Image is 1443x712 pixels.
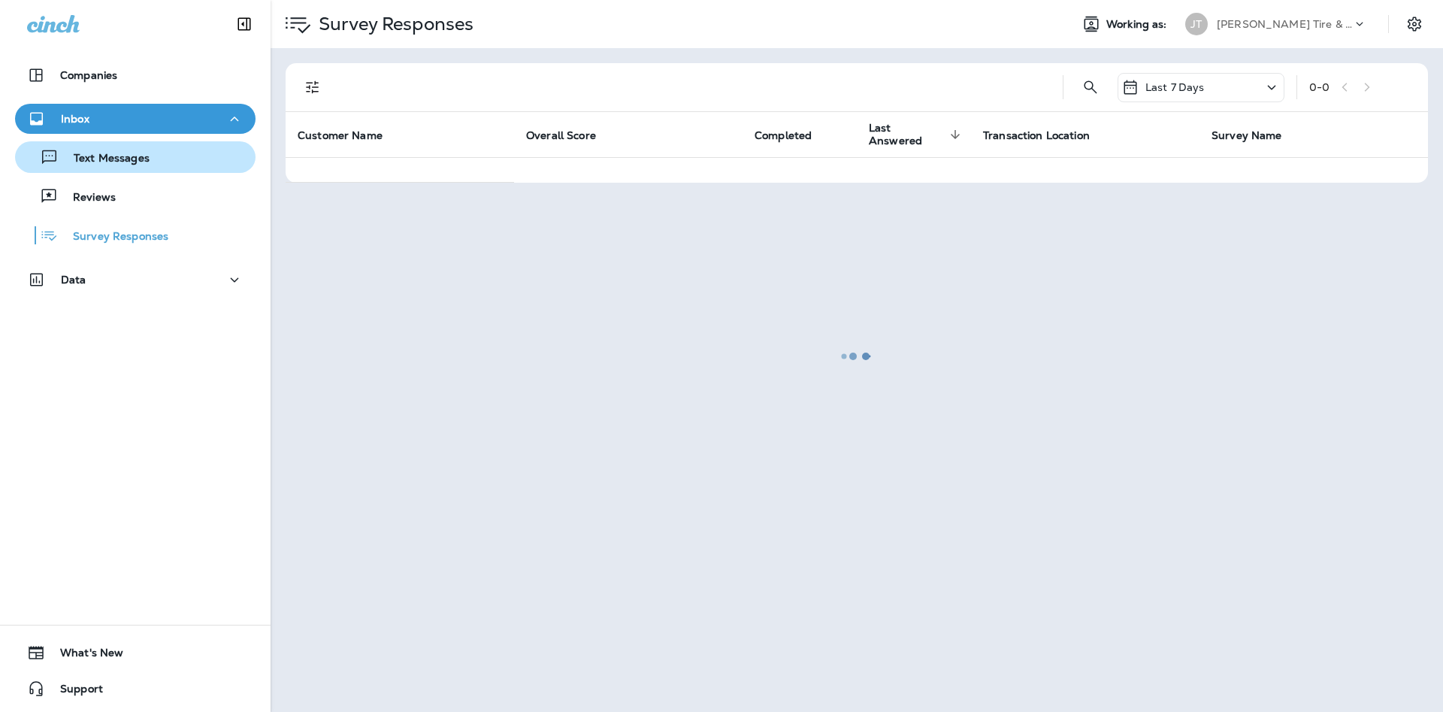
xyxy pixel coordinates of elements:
[59,152,150,166] p: Text Messages
[58,230,168,244] p: Survey Responses
[45,683,103,701] span: Support
[15,265,256,295] button: Data
[15,60,256,90] button: Companies
[15,220,256,251] button: Survey Responses
[15,638,256,668] button: What's New
[15,180,256,212] button: Reviews
[223,9,265,39] button: Collapse Sidebar
[15,141,256,173] button: Text Messages
[45,647,123,665] span: What's New
[15,674,256,704] button: Support
[61,274,86,286] p: Data
[15,104,256,134] button: Inbox
[58,191,116,205] p: Reviews
[61,113,89,125] p: Inbox
[60,69,117,81] p: Companies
